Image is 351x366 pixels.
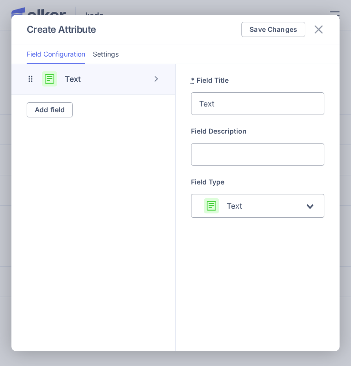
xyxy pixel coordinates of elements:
[204,198,219,213] img: svg%3e
[191,76,195,83] abbr: Required
[191,194,325,218] div: Search for option
[191,126,325,135] label: Field Description
[27,102,73,117] button: Add field
[42,71,57,87] img: svg%3e
[35,106,65,113] span: Add field
[191,177,325,186] label: Field Type
[250,26,297,33] span: Save Changes
[227,201,242,211] span: Text
[191,76,325,85] label: Field Title
[65,73,81,85] div: Text
[93,49,119,59] span: Settings
[241,22,305,37] button: Save Changes
[27,49,85,59] span: Field Configuration
[247,201,304,212] input: Search for option
[27,23,96,36] div: Create Attribute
